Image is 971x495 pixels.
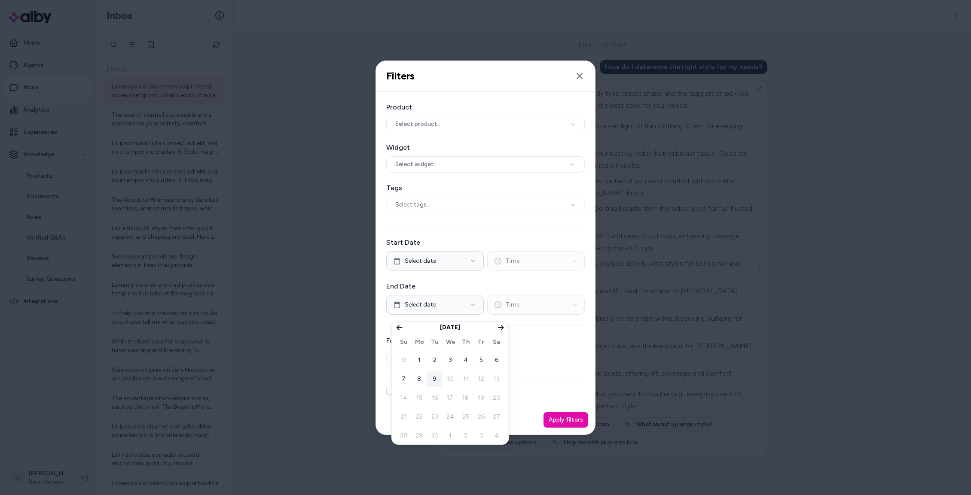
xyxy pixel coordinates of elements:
button: 6 [489,352,504,368]
button: 9 [427,371,443,387]
button: 4 [458,352,473,368]
div: [DATE] [440,323,460,332]
div: Select tags... [386,197,585,213]
h2: Filters [386,70,415,82]
button: 2 [427,352,443,368]
label: Product [386,102,585,112]
button: Apply filters [544,412,588,428]
th: Monday [412,336,427,348]
button: 1 [412,352,427,368]
label: Feedback [386,336,585,346]
span: Select product.. [395,120,440,128]
button: Go to previous month [394,322,406,334]
th: Wednesday [443,336,458,348]
button: Select date [386,295,484,315]
th: Saturday [489,336,504,348]
button: 7 [396,371,412,387]
span: Select date [405,301,436,309]
button: 8 [412,371,427,387]
button: 5 [473,352,489,368]
span: Select date [405,257,436,265]
th: Sunday [396,336,412,348]
label: Tags [386,183,585,193]
th: Friday [473,336,489,348]
label: Widget [386,143,585,153]
button: Clear all [386,412,418,428]
button: 31 [396,352,412,368]
th: Tuesday [427,336,443,348]
label: Start Date [386,237,585,248]
button: Select date [386,251,484,271]
label: End Date [386,281,585,292]
button: Select widget... [386,156,585,173]
button: 3 [443,352,458,368]
th: Thursday [458,336,473,348]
